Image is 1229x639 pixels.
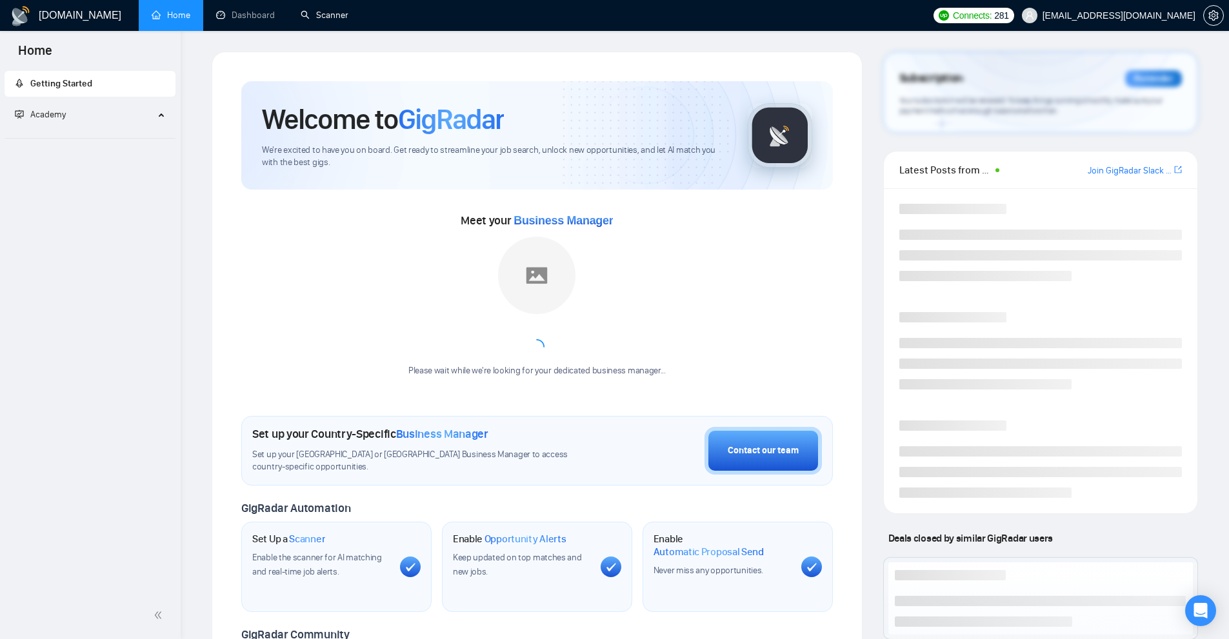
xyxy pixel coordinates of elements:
span: Business Manager [514,214,613,227]
span: fund-projection-screen [15,110,24,119]
span: Latest Posts from the GigRadar Community [899,162,992,178]
li: Getting Started [5,71,175,97]
div: Please wait while we're looking for your dedicated business manager... [401,365,674,377]
a: export [1174,164,1182,176]
span: Keep updated on top matches and new jobs. [453,552,582,577]
span: GigRadar Automation [241,501,350,515]
span: Deals closed by similar GigRadar users [883,527,1058,549]
span: user [1025,11,1034,20]
span: Getting Started [30,78,92,89]
div: Contact our team [728,444,799,458]
a: Join GigRadar Slack Community [1088,164,1172,178]
img: logo [10,6,31,26]
h1: Enable [654,533,791,558]
span: Business Manager [396,427,488,441]
img: upwork-logo.png [939,10,949,21]
div: Reminder [1125,70,1182,87]
img: placeholder.png [498,237,575,314]
span: double-left [154,609,166,622]
button: Contact our team [704,427,822,475]
span: Never miss any opportunities. [654,565,763,576]
span: Academy [15,109,66,120]
h1: Enable [453,533,566,546]
li: Academy Homepage [5,133,175,141]
h1: Set up your Country-Specific [252,427,488,441]
a: homeHome [152,10,190,21]
a: dashboardDashboard [216,10,275,21]
span: Meet your [461,213,613,228]
h1: Welcome to [262,102,504,137]
h1: Set Up a [252,533,325,546]
span: We're excited to have you on board. Get ready to streamline your job search, unlock new opportuni... [262,144,727,169]
div: Open Intercom Messenger [1185,595,1216,626]
a: searchScanner [301,10,348,21]
span: 281 [994,8,1008,23]
span: Automatic Proposal Send [654,546,764,558]
span: setting [1204,10,1223,21]
span: Subscription [899,68,963,90]
span: Your subscription will be renewed. To keep things running smoothly, make sure your payment method... [899,95,1163,116]
span: Opportunity Alerts [485,533,566,546]
span: GigRadar [398,102,504,137]
span: Scanner [289,533,325,546]
span: Home [8,41,63,68]
button: setting [1203,5,1224,26]
span: Set up your [GEOGRAPHIC_DATA] or [GEOGRAPHIC_DATA] Business Manager to access country-specific op... [252,449,594,473]
span: Connects: [953,8,992,23]
span: export [1174,164,1182,175]
span: Enable the scanner for AI matching and real-time job alerts. [252,552,382,577]
span: rocket [15,79,24,88]
img: gigradar-logo.png [748,103,812,168]
span: loading [529,339,545,355]
a: setting [1203,10,1224,21]
span: Academy [30,109,66,120]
